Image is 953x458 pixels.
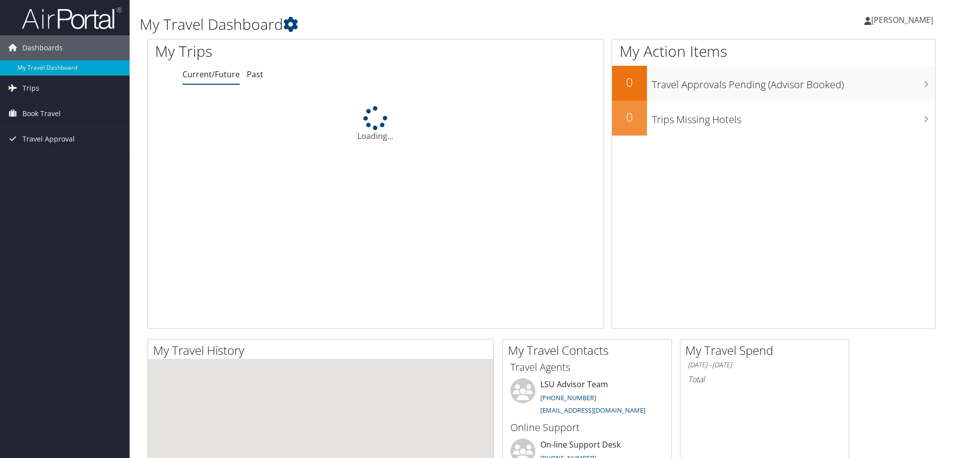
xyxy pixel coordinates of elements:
span: Book Travel [22,101,61,126]
h2: My Travel Contacts [508,342,671,359]
li: LSU Advisor Team [505,378,669,419]
h3: Travel Agents [510,360,664,374]
span: Travel Approval [22,127,75,152]
a: [PERSON_NAME] [864,5,943,35]
h3: Online Support [510,421,664,435]
span: [PERSON_NAME] [871,14,933,25]
h1: My Trips [155,41,406,62]
span: Trips [22,76,39,101]
h2: My Travel History [153,342,493,359]
h1: My Travel Dashboard [140,14,675,35]
a: Current/Future [182,69,240,80]
h6: Total [688,374,841,385]
img: airportal-logo.png [22,6,122,30]
h3: Trips Missing Hotels [652,108,935,127]
a: 0Travel Approvals Pending (Advisor Booked) [612,66,935,101]
h6: [DATE] - [DATE] [688,360,841,370]
div: Loading... [148,106,604,142]
h1: My Action Items [612,41,935,62]
h2: 0 [612,74,647,91]
span: Dashboards [22,35,63,60]
h2: 0 [612,109,647,126]
a: [EMAIL_ADDRESS][DOMAIN_NAME] [540,406,645,415]
a: [PHONE_NUMBER] [540,393,596,402]
h2: My Travel Spend [685,342,849,359]
a: Past [247,69,263,80]
h3: Travel Approvals Pending (Advisor Booked) [652,73,935,92]
a: 0Trips Missing Hotels [612,101,935,136]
